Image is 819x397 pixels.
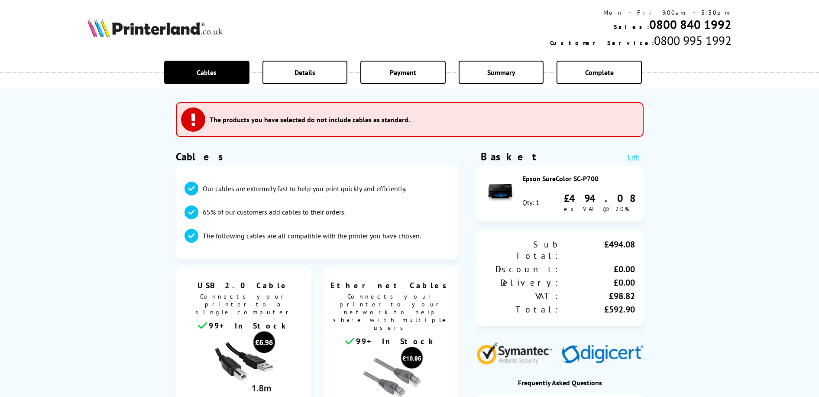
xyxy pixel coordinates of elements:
[197,68,217,77] span: Cables
[180,290,308,320] span: Connects your printer to a single computer
[560,290,635,302] div: £98.82
[560,264,635,275] div: £0.00
[182,280,305,290] span: USB 2.0 Cable
[562,345,644,364] img: Digicert
[476,340,558,364] img: Symantec Website Security
[87,18,223,37] img: Printerland Logo
[649,16,732,33] a: 0800 840 1992
[522,198,540,207] div: Qty: 1
[485,304,560,315] div: Total:
[564,205,629,213] span: ex VAT @ 20%
[485,264,560,275] div: Discount:
[330,280,453,290] span: Ethernet Cables
[614,23,649,31] span: Sales:
[654,33,732,49] span: 0800 995 1992
[485,178,515,208] img: Epson SureColor SC-P700
[476,378,644,387] div: Frequently Asked Questions
[564,192,635,205] div: £494.08
[210,115,410,124] h3: The products you have selected do not include cables as standard.
[356,336,437,346] span: 99+ In Stock
[203,207,346,217] p: 65% of our customers add cables to their orders.
[211,331,276,396] img: usb cable
[485,290,560,302] div: VAT:
[390,68,416,77] span: Payment
[487,68,515,77] span: Summary
[176,150,459,163] h1: Cables
[203,231,421,241] p: The following cables are all compatible with the printer you have chosen.
[560,277,635,288] div: £0.00
[481,150,537,163] div: Basket
[209,321,289,331] span: 99+ In Stock
[550,39,654,47] span: Customer Service:
[560,239,635,261] div: £494.08
[585,68,614,77] span: Complete
[522,174,635,183] div: Epson SureColor SC-P700
[203,184,406,193] p: Our cables are extremely fast to help you print quickly and efficiently.
[327,290,455,336] span: Connects your printer to your network to help share with multiple users
[485,277,560,288] div: Delivery:
[560,304,635,315] div: £592.90
[550,9,732,16] div: Mon - Fri 9:00am - 5:30pm
[628,153,639,161] a: Edit
[295,68,315,77] span: Details
[485,239,560,261] div: Sub Total:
